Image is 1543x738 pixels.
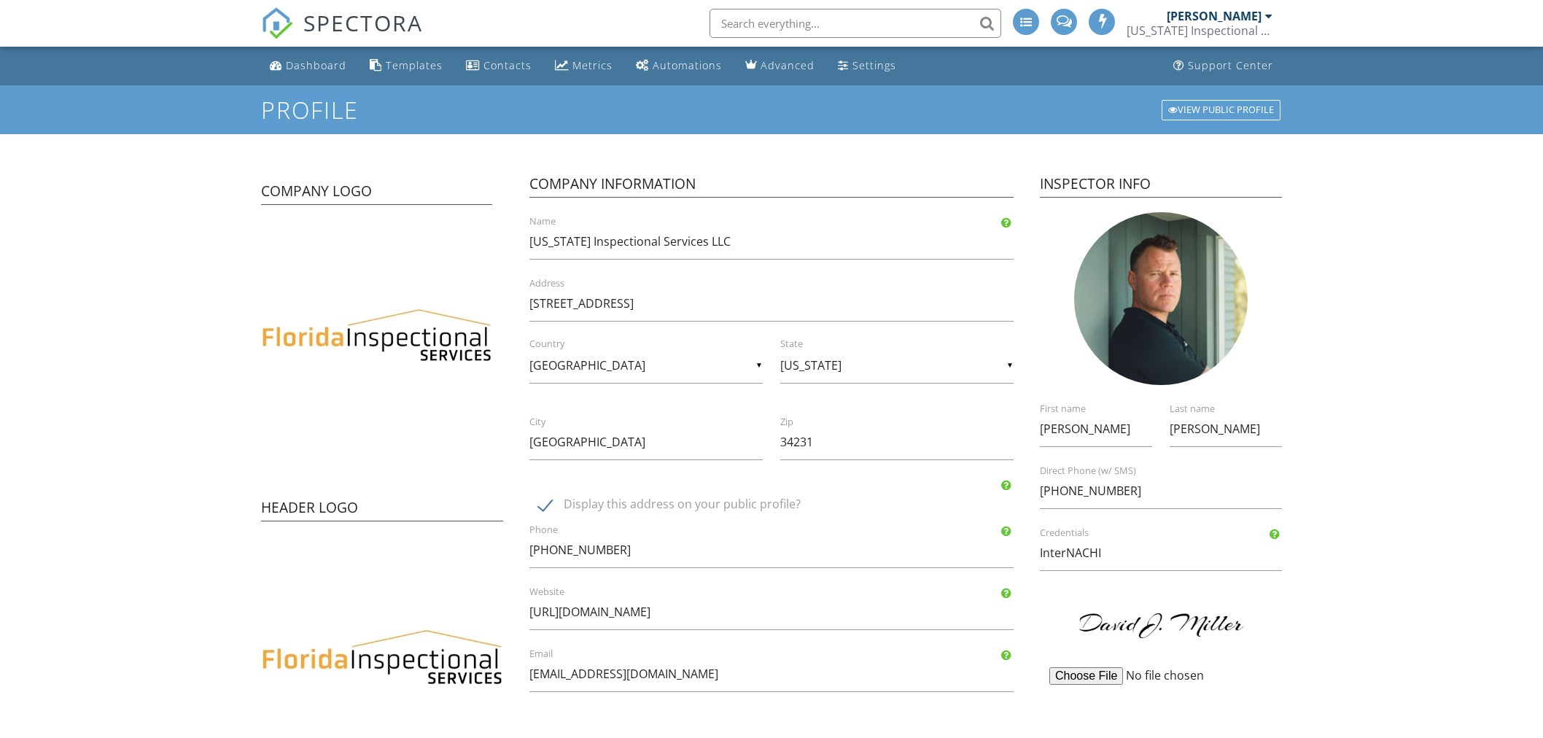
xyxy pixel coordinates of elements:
a: View Public Profile [1160,98,1282,122]
h4: Company Information [529,174,1014,198]
label: Last name [1170,403,1299,416]
a: Metrics [549,53,618,79]
label: State [780,338,1031,351]
div: Support Center [1188,58,1273,72]
input: Search everything... [710,9,1001,38]
label: First name [1040,403,1170,416]
div: Metrics [572,58,613,72]
img: signature.png [1031,586,1291,664]
div: Templates [386,58,443,72]
h4: Header Logo [261,498,503,521]
div: Contacts [483,58,532,72]
div: Florida Inspectional Services LLC [1127,23,1272,38]
a: SPECTORA [261,20,423,50]
a: Support Center [1167,53,1279,79]
div: Settings [852,58,896,72]
img: 500_x_500.jpg [261,220,492,451]
h1: Profile [261,97,1282,123]
div: Advanced [761,58,815,72]
a: Settings [832,53,902,79]
a: Dashboard [264,53,352,79]
label: Credentials [1040,527,1299,540]
span: SPECTORA [303,7,423,38]
label: Display this address on your public profile? [538,497,1022,516]
label: Direct Phone (w/ SMS) [1040,465,1299,478]
div: Dashboard [286,58,346,72]
div: View Public Profile [1162,100,1280,120]
div: Automations [653,58,722,72]
h4: Inspector Info [1040,174,1282,198]
a: Advanced [739,53,820,79]
input: https://www.spectora.com [529,594,1014,630]
label: Country [529,338,780,351]
img: The Best Home Inspection Software - Spectora [261,7,293,39]
a: Contacts [460,53,537,79]
a: Templates [364,53,448,79]
a: Automations (Advanced) [630,53,728,79]
div: [PERSON_NAME] [1167,9,1262,23]
h4: Company Logo [261,182,492,205]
